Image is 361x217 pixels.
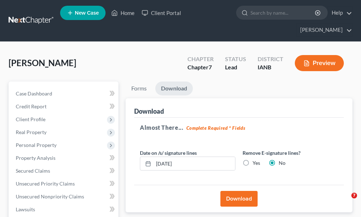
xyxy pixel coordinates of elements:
[297,24,352,36] a: [PERSON_NAME]
[153,157,235,171] input: MM/DD/YYYY
[279,159,286,167] label: No
[9,58,76,68] span: [PERSON_NAME]
[243,149,338,157] label: Remove E-signature lines?
[250,6,316,19] input: Search by name...
[10,190,118,203] a: Unsecured Nonpriority Claims
[225,63,246,71] div: Lead
[16,155,55,161] span: Property Analysis
[16,168,50,174] span: Secured Claims
[258,55,283,63] div: District
[10,87,118,100] a: Case Dashboard
[253,159,260,167] label: Yes
[16,129,47,135] span: Real Property
[126,82,152,95] a: Forms
[351,193,357,198] span: 7
[140,123,338,132] h5: Almost There...
[225,55,246,63] div: Status
[220,191,258,207] button: Download
[337,193,354,210] iframe: Intercom live chat
[108,6,138,19] a: Home
[10,203,118,216] a: Lawsuits
[186,125,245,131] strong: Complete Required * Fields
[16,90,52,97] span: Case Dashboard
[295,55,344,71] button: Preview
[155,82,193,95] a: Download
[328,6,352,19] a: Help
[10,152,118,164] a: Property Analysis
[75,10,99,16] span: New Case
[138,6,185,19] a: Client Portal
[16,193,84,199] span: Unsecured Nonpriority Claims
[16,103,47,109] span: Credit Report
[16,181,75,187] span: Unsecured Priority Claims
[10,100,118,113] a: Credit Report
[16,116,45,122] span: Client Profile
[140,149,197,157] label: Date on /s/ signature lines
[258,63,283,71] div: IANB
[187,63,214,71] div: Chapter
[10,177,118,190] a: Unsecured Priority Claims
[209,64,212,70] span: 7
[10,164,118,177] a: Secured Claims
[134,107,164,115] div: Download
[16,142,57,148] span: Personal Property
[16,206,35,212] span: Lawsuits
[187,55,214,63] div: Chapter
